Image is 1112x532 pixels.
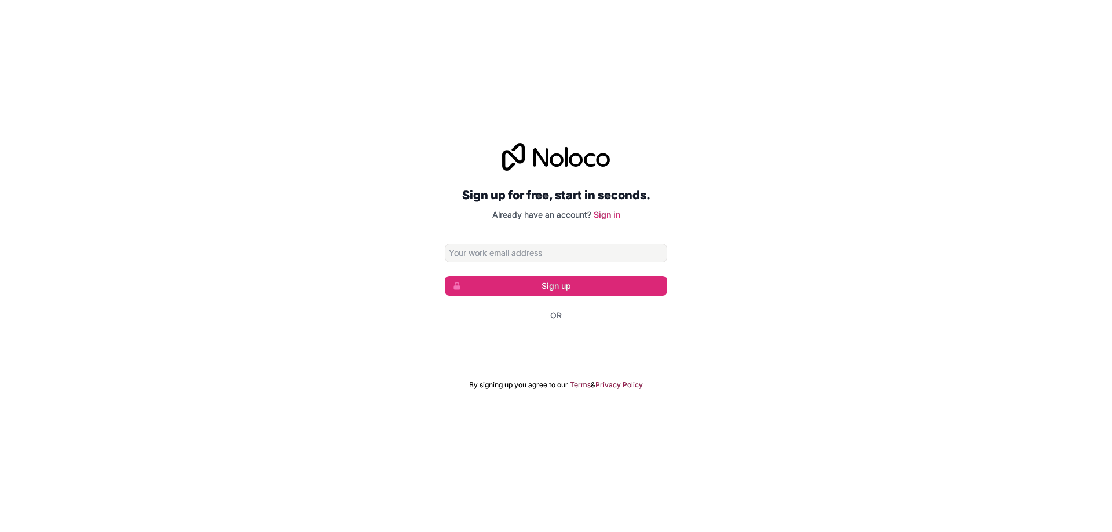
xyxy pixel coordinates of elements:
span: Or [550,310,562,321]
span: Already have an account? [492,210,591,219]
input: Email address [445,244,667,262]
a: Sign in [594,210,620,219]
span: By signing up you agree to our [469,380,568,390]
a: Terms [570,380,591,390]
a: Privacy Policy [595,380,643,390]
span: & [591,380,595,390]
h2: Sign up for free, start in seconds. [445,185,667,206]
button: Sign up [445,276,667,296]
